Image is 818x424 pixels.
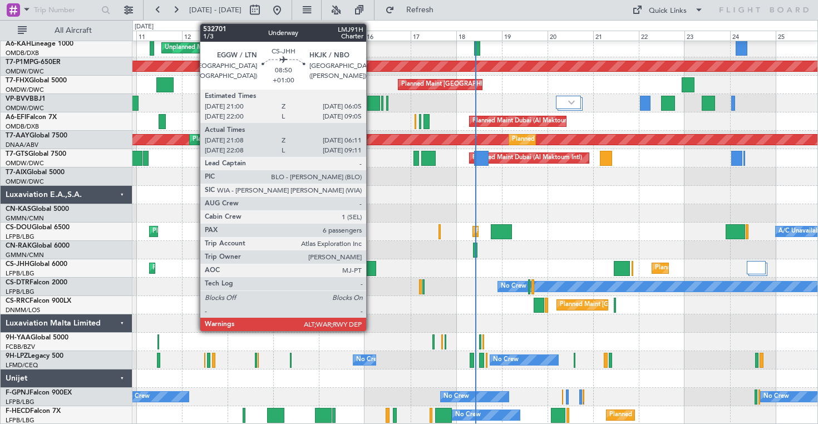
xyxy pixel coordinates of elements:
div: Unplanned Maint Budapest ([PERSON_NAME] Intl) [165,40,308,56]
span: F-GPNJ [6,390,29,396]
a: CN-KASGlobal 5000 [6,206,69,213]
div: Planned Maint [GEOGRAPHIC_DATA] ([GEOGRAPHIC_DATA]) [335,260,510,277]
div: Planned Maint [GEOGRAPHIC_DATA] ([GEOGRAPHIC_DATA]) [476,223,651,240]
a: LFMD/CEQ [6,361,38,369]
a: GMMN/CMN [6,251,44,259]
a: VP-BVVBBJ1 [6,96,46,102]
div: [DATE] [135,22,154,32]
a: A6-KAHLineage 1000 [6,41,73,47]
div: Planned Maint [GEOGRAPHIC_DATA] ([GEOGRAPHIC_DATA]) [609,407,785,423]
div: 13 [228,31,273,41]
div: Planned Maint Sofia [246,278,303,295]
span: CS-JHH [6,261,29,268]
div: No Crew [356,352,382,368]
div: No Crew [493,352,519,368]
div: Planned Maint Dubai (Al Maktoum Intl) [472,150,582,166]
a: OMDW/DWC [6,178,44,186]
a: F-HECDFalcon 7X [6,408,61,415]
a: OMDW/DWC [6,67,44,76]
div: No Crew [124,388,150,405]
span: CN-KAS [6,206,31,213]
a: FCBB/BZV [6,343,35,351]
div: Planned Maint [GEOGRAPHIC_DATA] ([GEOGRAPHIC_DATA]) [203,260,378,277]
button: Refresh [380,1,447,19]
a: DNAA/ABV [6,141,38,149]
a: T7-AIXGlobal 5000 [6,169,65,176]
span: CS-DTR [6,279,29,286]
span: Refresh [397,6,444,14]
a: GMMN/CMN [6,214,44,223]
div: Planned Maint Dubai (Al Maktoum Intl) [193,131,302,148]
div: 19 [502,31,548,41]
a: CS-DOUGlobal 6500 [6,224,70,231]
a: DNMM/LOS [6,306,40,314]
span: 9H-YAA [6,334,31,341]
a: F-GPNJFalcon 900EX [6,390,72,396]
div: Planned Maint [GEOGRAPHIC_DATA] ([GEOGRAPHIC_DATA]) [560,297,735,313]
span: A6-EFI [6,114,26,121]
a: T7-P1MPG-650ER [6,59,61,66]
div: 24 [730,31,776,41]
div: 16 [364,31,410,41]
div: Planned Maint Dubai (Al Maktoum Intl) [289,95,399,111]
span: CN-RAK [6,243,32,249]
div: 14 [273,31,319,41]
div: Planned Maint [GEOGRAPHIC_DATA] ([GEOGRAPHIC_DATA][PERSON_NAME]) [401,76,627,93]
span: T7-P1MP [6,59,33,66]
a: CS-DTRFalcon 2000 [6,279,67,286]
div: Planned Maint [GEOGRAPHIC_DATA] ([GEOGRAPHIC_DATA]) [152,223,328,240]
a: OMDB/DXB [6,49,39,57]
div: Planned Maint [GEOGRAPHIC_DATA] ([GEOGRAPHIC_DATA]) [152,260,328,277]
div: No Crew [455,407,481,423]
span: VP-BVV [6,96,29,102]
a: CS-JHHGlobal 6000 [6,261,67,268]
div: Unplanned Maint [GEOGRAPHIC_DATA] ([GEOGRAPHIC_DATA]) [292,223,475,240]
div: No Crew [763,388,789,405]
div: Planned Maint Dubai (Al Maktoum Intl) [512,131,622,148]
a: OMDW/DWC [6,86,44,94]
span: F-HECD [6,408,30,415]
a: OMDW/DWC [6,159,44,167]
a: OMDW/DWC [6,104,44,112]
a: A6-EFIFalcon 7X [6,114,57,121]
div: Quick Links [649,6,687,17]
span: CS-DOU [6,224,32,231]
span: T7-FHX [6,77,29,84]
a: OMDB/DXB [6,122,39,131]
a: T7-GTSGlobal 7500 [6,151,66,157]
button: All Aircraft [12,22,121,40]
div: 23 [684,31,730,41]
span: T7-GTS [6,151,28,157]
div: No Crew [444,388,469,405]
span: 9H-LPZ [6,353,28,359]
div: 11 [136,31,182,41]
span: [DATE] - [DATE] [189,5,242,15]
a: 9H-YAAGlobal 5000 [6,334,68,341]
div: 17 [411,31,456,41]
input: Trip Number [34,2,98,18]
a: LFPB/LBG [6,398,35,406]
a: 9H-LPZLegacy 500 [6,353,63,359]
span: T7-AAY [6,132,29,139]
a: T7-AAYGlobal 7500 [6,132,67,139]
a: T7-FHXGlobal 5000 [6,77,67,84]
a: CS-RRCFalcon 900LX [6,298,71,304]
div: 22 [639,31,684,41]
span: CS-RRC [6,298,29,304]
div: 18 [456,31,502,41]
a: LFPB/LBG [6,288,35,296]
div: Planned Maint Dubai (Al Maktoum Intl) [472,113,582,130]
div: No Crew [501,278,526,295]
a: CN-RAKGlobal 6000 [6,243,70,249]
img: arrow-gray.svg [568,100,575,105]
a: LFPB/LBG [6,269,35,278]
div: 20 [548,31,593,41]
a: LFPB/LBG [6,233,35,241]
div: 21 [593,31,639,41]
span: All Aircraft [29,27,117,34]
span: T7-AIX [6,169,27,176]
button: Quick Links [627,1,709,19]
span: A6-KAH [6,41,31,47]
div: 12 [182,31,228,41]
div: 15 [319,31,364,41]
